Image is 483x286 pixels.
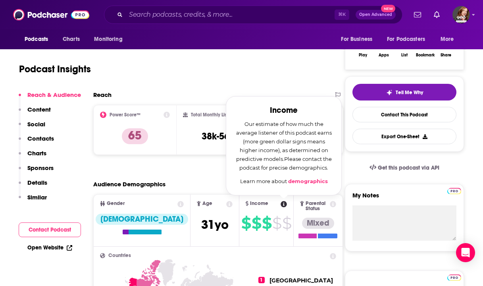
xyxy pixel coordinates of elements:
[452,6,470,23] button: Show profile menu
[447,274,461,281] img: Podchaser Pro
[447,187,461,194] a: Pro website
[236,106,332,115] h2: Income
[27,164,54,172] p: Sponsors
[27,179,47,186] p: Details
[401,53,408,58] div: List
[250,201,268,206] span: Income
[381,5,395,12] span: New
[456,243,475,262] div: Open Intercom Messenger
[19,164,54,179] button: Sponsors
[352,129,456,144] button: Export One-Sheet
[359,53,367,58] div: Play
[302,218,334,229] div: Mixed
[25,34,48,45] span: Podcasts
[382,32,437,47] button: open menu
[93,91,112,99] h2: Reach
[269,277,333,284] span: [GEOGRAPHIC_DATA]
[19,135,54,149] button: Contacts
[352,84,456,100] button: tell me why sparkleTell Me Why
[27,91,81,99] p: Reach & Audience
[341,34,372,45] span: For Business
[379,53,389,58] div: Apps
[386,89,393,96] img: tell me why sparkle
[58,32,85,47] a: Charts
[236,177,332,186] p: Learn more about
[363,158,446,178] a: Get this podcast via API
[27,244,72,251] a: Open Website
[108,253,131,258] span: Countries
[19,32,58,47] button: open menu
[452,6,470,23] span: Logged in as pamelastevensmedia
[107,201,125,206] span: Gender
[441,53,451,58] div: Share
[352,191,456,205] label: My Notes
[416,53,435,58] div: Bookmark
[27,106,51,113] p: Content
[19,193,47,208] button: Similar
[27,193,47,201] p: Similar
[202,130,234,142] h3: 38k-56k
[110,112,140,118] h2: Power Score™
[27,135,54,142] p: Contacts
[104,6,402,24] div: Search podcasts, credits, & more...
[306,201,328,211] span: Parental Status
[27,120,45,128] p: Social
[236,120,332,172] p: Our estimate of how much the average listener of this podcast earns (more green dollar signs mean...
[435,32,464,47] button: open menu
[19,63,91,75] h1: Podcast Insights
[19,222,81,237] button: Contact Podcast
[352,107,456,122] a: Contact This Podcast
[378,164,439,171] span: Get this podcast via API
[258,277,265,283] span: 1
[19,179,47,193] button: Details
[122,128,148,144] p: 65
[94,34,122,45] span: Monitoring
[27,149,46,157] p: Charts
[202,201,212,206] span: Age
[441,34,454,45] span: More
[447,188,461,194] img: Podchaser Pro
[96,214,188,225] div: [DEMOGRAPHIC_DATA]
[411,8,424,21] a: Show notifications dropdown
[201,217,229,232] span: 31 yo
[13,7,89,22] img: Podchaser - Follow, Share and Rate Podcasts
[241,217,251,230] span: $
[126,8,335,21] input: Search podcasts, credits, & more...
[396,89,423,96] span: Tell Me Why
[252,217,261,230] span: $
[19,106,51,120] button: Content
[335,10,349,20] span: ⌘ K
[191,112,236,118] h2: Total Monthly Listens
[282,217,291,230] span: $
[387,34,425,45] span: For Podcasters
[272,217,281,230] span: $
[93,180,165,188] h2: Audience Demographics
[431,8,443,21] a: Show notifications dropdown
[89,32,133,47] button: open menu
[19,120,45,135] button: Social
[19,149,46,164] button: Charts
[288,178,328,184] a: demographics
[63,34,80,45] span: Charts
[335,32,382,47] button: open menu
[19,91,81,106] button: Reach & Audience
[452,6,470,23] img: User Profile
[356,10,396,19] button: Open AdvancedNew
[359,13,392,17] span: Open Advanced
[447,273,461,281] a: Pro website
[262,217,271,230] span: $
